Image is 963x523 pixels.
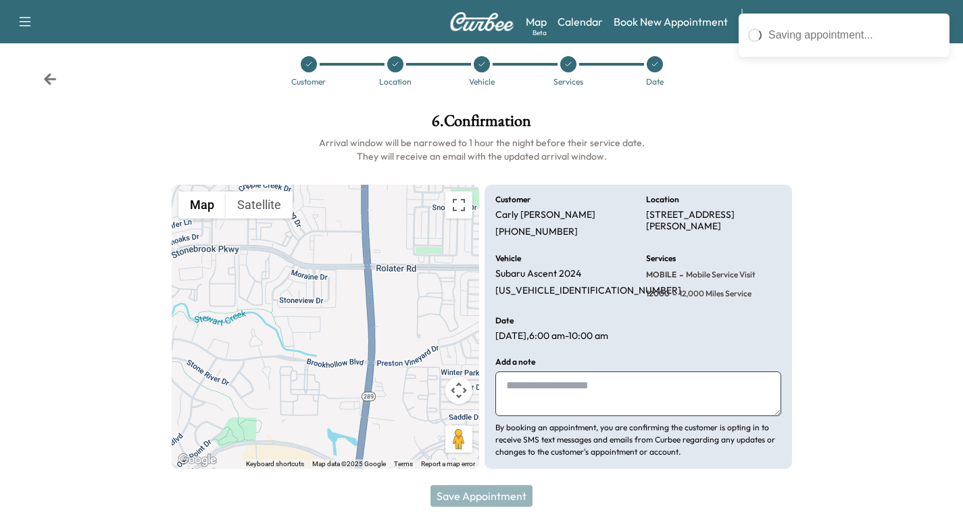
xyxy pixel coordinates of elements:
[495,422,781,458] p: By booking an appointment, you are confirming the customer is opting in to receive SMS text messa...
[614,14,728,30] a: Book New Appointment
[495,317,514,325] h6: Date
[421,460,475,468] a: Report a map error
[676,288,751,299] span: 12,000 miles Service
[495,358,535,366] h6: Add a note
[178,191,226,219] button: Show street map
[646,254,676,263] h6: Services
[646,78,664,86] div: Date
[445,191,472,219] button: Toggle fullscreen view
[291,78,326,86] div: Customer
[553,78,583,86] div: Services
[495,209,595,221] p: Carly [PERSON_NAME]
[495,285,681,297] p: [US_VEHICLE_IDENTIFICATION_NUMBER]
[768,27,940,43] div: Saving appointment...
[469,78,495,86] div: Vehicle
[526,14,547,30] a: MapBeta
[646,288,670,299] span: 12000
[175,451,220,469] a: Open this area in Google Maps (opens a new window)
[495,196,530,204] h6: Customer
[495,226,578,238] p: [PHONE_NUMBER]
[175,451,220,469] img: Google
[646,269,676,280] span: MOBILE
[246,459,304,469] button: Keyboard shortcuts
[533,28,547,38] div: Beta
[495,268,581,280] p: Subaru Ascent 2024
[172,113,792,136] h1: 6 . Confirmation
[172,136,792,163] h6: Arrival window will be narrowed to 1 hour the night before their service date. They will receive ...
[646,209,781,233] p: [STREET_ADDRESS][PERSON_NAME]
[43,72,57,86] div: Back
[394,460,413,468] a: Terms (opens in new tab)
[558,14,603,30] a: Calendar
[312,460,386,468] span: Map data ©2025 Google
[670,287,676,300] span: -
[449,12,514,31] img: Curbee Logo
[683,269,756,280] span: Mobile Service Visit
[445,426,472,453] button: Drag Pegman onto the map to open Street View
[226,191,293,219] button: Show satellite imagery
[495,330,608,342] p: [DATE] , 6:00 am - 10:00 am
[495,254,521,263] h6: Vehicle
[646,196,679,204] h6: Location
[379,78,412,86] div: Location
[676,268,683,281] span: -
[445,377,472,404] button: Map camera controls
